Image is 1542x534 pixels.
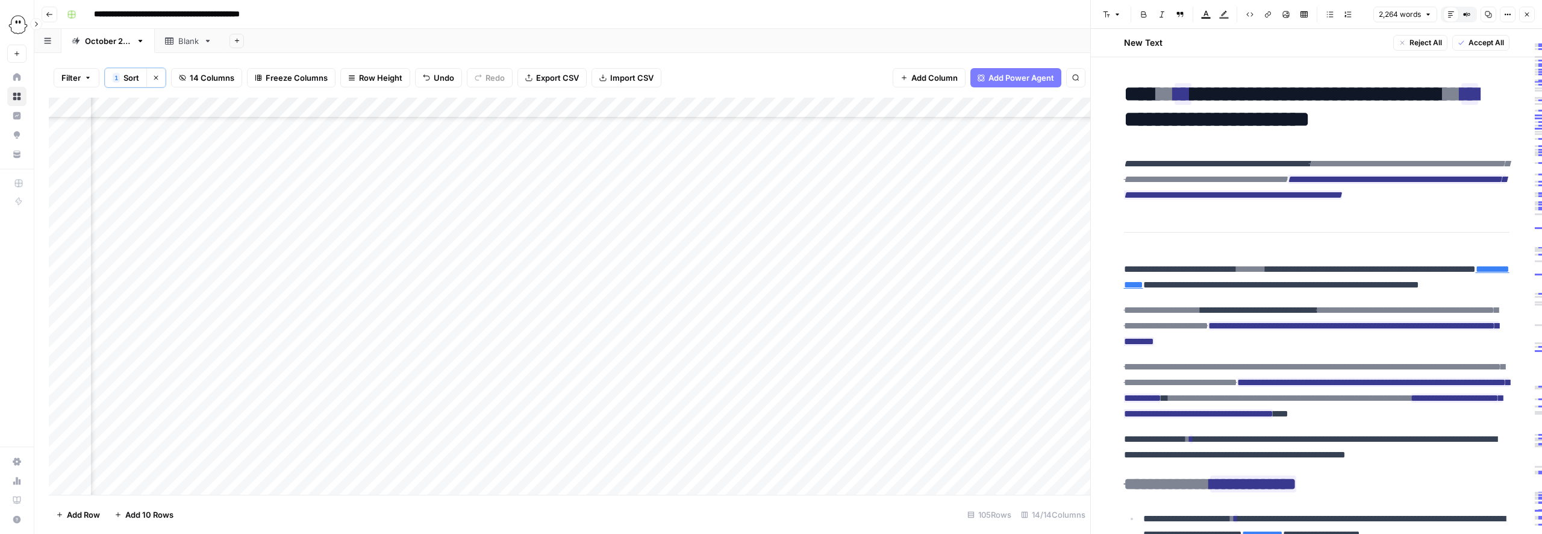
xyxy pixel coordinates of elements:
[592,68,661,87] button: Import CSV
[67,509,100,521] span: Add Row
[1469,37,1504,48] span: Accept All
[1393,35,1447,51] button: Reject All
[970,68,1061,87] button: Add Power Agent
[7,87,27,106] a: Browse
[7,106,27,125] a: Insights
[1452,35,1509,51] button: Accept All
[536,72,579,84] span: Export CSV
[7,125,27,145] a: Opportunities
[7,510,27,529] button: Help + Support
[610,72,654,84] span: Import CSV
[517,68,587,87] button: Export CSV
[125,509,173,521] span: Add 10 Rows
[190,72,234,84] span: 14 Columns
[893,68,966,87] button: Add Column
[7,452,27,471] a: Settings
[85,35,131,47] div: [DATE] edits
[434,72,454,84] span: Undo
[340,68,410,87] button: Row Height
[963,505,1016,524] div: 105 Rows
[155,29,222,53] a: Blank
[1373,7,1437,22] button: 2,264 words
[178,35,199,47] div: Blank
[61,72,81,84] span: Filter
[359,72,402,84] span: Row Height
[485,72,505,84] span: Redo
[123,72,139,84] span: Sort
[107,505,181,524] button: Add 10 Rows
[988,72,1054,84] span: Add Power Agent
[1016,505,1090,524] div: 14/14 Columns
[7,471,27,491] a: Usage
[467,68,513,87] button: Redo
[114,73,118,83] span: 1
[247,68,336,87] button: Freeze Columns
[415,68,462,87] button: Undo
[7,491,27,510] a: Learning Hub
[7,14,29,36] img: PhantomBuster Logo
[1124,37,1163,49] h2: New Text
[61,29,155,53] a: [DATE] edits
[266,72,328,84] span: Freeze Columns
[7,10,27,40] button: Workspace: PhantomBuster
[54,68,99,87] button: Filter
[1379,9,1421,20] span: 2,264 words
[105,68,146,87] button: 1Sort
[171,68,242,87] button: 14 Columns
[7,68,27,87] a: Home
[49,505,107,524] button: Add Row
[113,73,120,83] div: 1
[7,145,27,164] a: Your Data
[1409,37,1442,48] span: Reject All
[911,72,958,84] span: Add Column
